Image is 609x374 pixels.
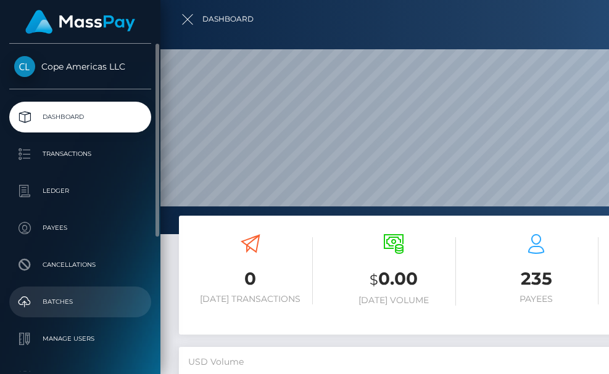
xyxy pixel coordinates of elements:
[25,10,135,34] img: MassPay Logo
[9,61,151,72] span: Cope Americas LLC
[9,250,151,280] a: Cancellations
[14,293,146,311] p: Batches
[14,182,146,200] p: Ledger
[9,323,151,354] a: Manage Users
[14,330,146,348] p: Manage Users
[14,256,146,274] p: Cancellations
[9,213,151,243] a: Payees
[14,145,146,163] p: Transactions
[14,219,146,237] p: Payees
[9,176,151,206] a: Ledger
[9,287,151,317] a: Batches
[14,56,35,77] img: Cope Americas LLC
[9,102,151,132] a: Dashboard
[14,108,146,126] p: Dashboard
[9,139,151,169] a: Transactions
